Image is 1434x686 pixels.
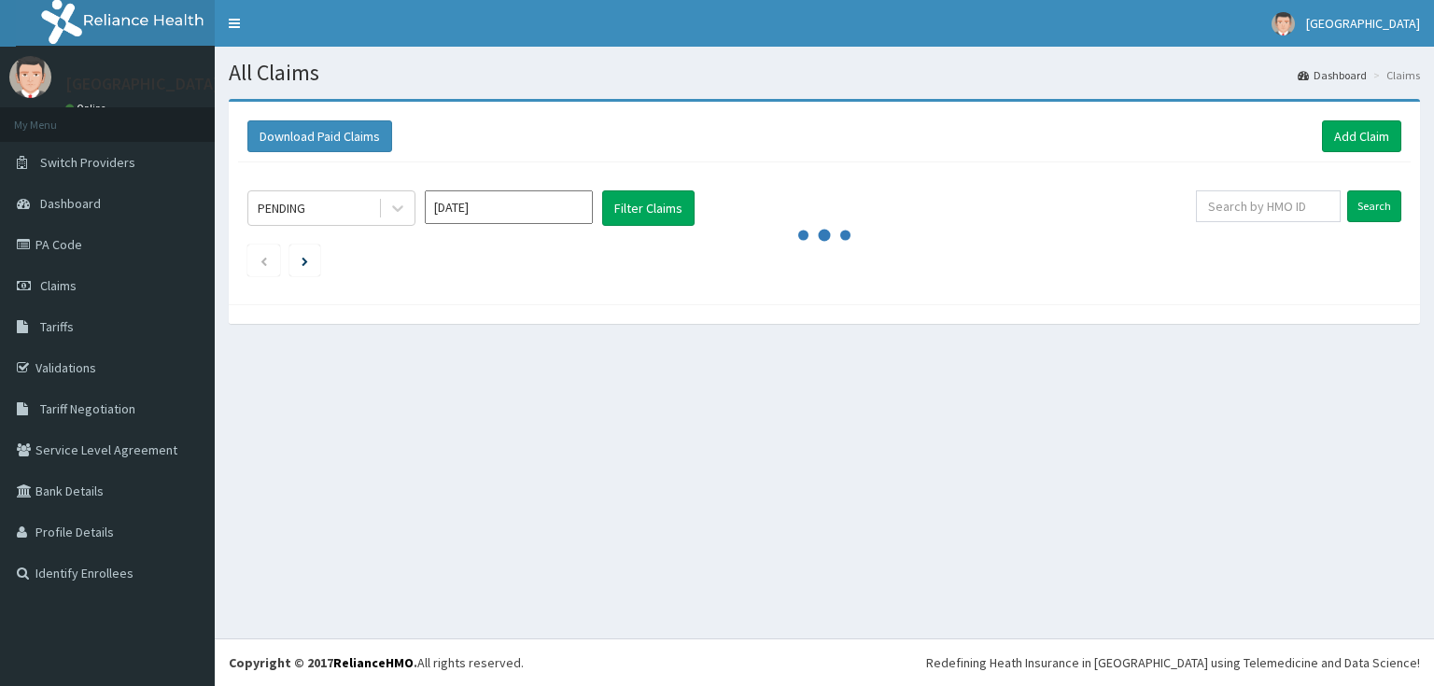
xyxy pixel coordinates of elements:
a: Online [65,102,110,115]
span: Tariffs [40,318,74,335]
div: PENDING [258,199,305,217]
a: RelianceHMO [333,654,414,671]
span: [GEOGRAPHIC_DATA] [1306,15,1420,32]
li: Claims [1369,67,1420,83]
h1: All Claims [229,61,1420,85]
strong: Copyright © 2017 . [229,654,417,671]
img: User Image [1272,12,1295,35]
a: Next page [302,252,308,269]
footer: All rights reserved. [215,638,1434,686]
div: Redefining Heath Insurance in [GEOGRAPHIC_DATA] using Telemedicine and Data Science! [926,653,1420,672]
span: Dashboard [40,195,101,212]
input: Search by HMO ID [1196,190,1341,222]
img: User Image [9,56,51,98]
span: Claims [40,277,77,294]
svg: audio-loading [796,207,852,263]
span: Switch Providers [40,154,135,171]
a: Dashboard [1298,67,1367,83]
a: Add Claim [1322,120,1401,152]
p: [GEOGRAPHIC_DATA] [65,76,219,92]
input: Select Month and Year [425,190,593,224]
span: Tariff Negotiation [40,400,135,417]
button: Filter Claims [602,190,695,226]
a: Previous page [260,252,268,269]
input: Search [1347,190,1401,222]
button: Download Paid Claims [247,120,392,152]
